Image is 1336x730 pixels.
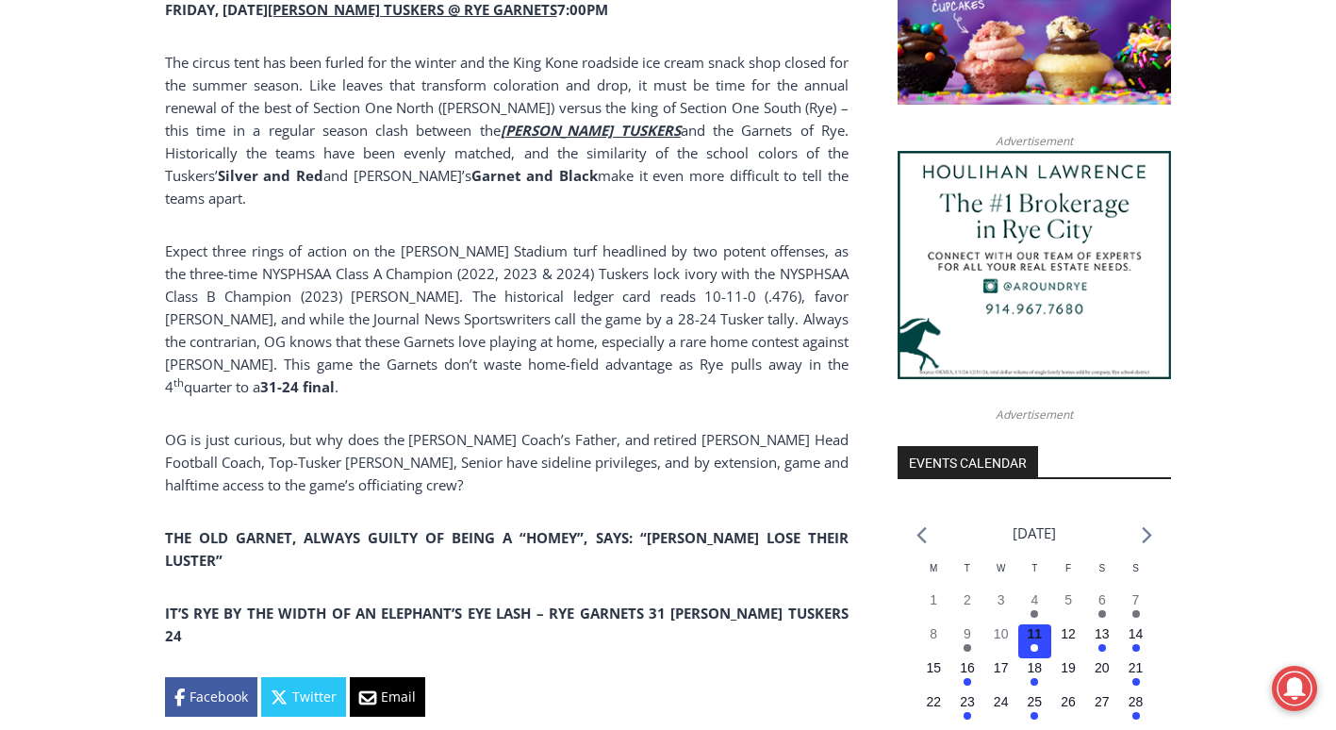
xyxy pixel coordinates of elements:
[1119,624,1153,658] button: 14 Has events
[1051,624,1085,658] button: 12
[965,563,970,573] span: T
[165,677,257,717] a: Facebook
[1132,678,1140,686] em: Has events
[977,406,1092,423] span: Advertisement
[964,712,971,720] em: Has events
[1132,712,1140,720] em: Has events
[1098,563,1105,573] span: S
[1085,658,1119,692] button: 20
[930,626,937,641] time: 8
[1085,561,1119,590] div: Saturday
[1031,644,1038,652] em: Has events
[1051,692,1085,726] button: 26
[1119,692,1153,726] button: 28 Has events
[916,658,950,692] button: 15
[960,660,975,675] time: 16
[1031,610,1038,618] em: Has events
[950,561,984,590] div: Tuesday
[994,694,1009,709] time: 24
[950,590,984,624] button: 2
[960,694,975,709] time: 23
[1051,590,1085,624] button: 5
[1119,590,1153,624] button: 7 Has events
[926,660,941,675] time: 15
[260,377,335,396] strong: 31-24 final
[197,159,206,178] div: 5
[964,626,971,641] time: 9
[1031,563,1037,573] span: T
[476,1,891,183] div: "I learned about the history of a place I’d honestly never considered even as a resident of [GEOG...
[1065,563,1071,573] span: F
[930,592,937,607] time: 1
[471,166,598,185] strong: Garnet and Black
[220,159,228,178] div: 6
[997,563,1005,573] span: W
[950,658,984,692] button: 16 Has events
[916,692,950,726] button: 22
[964,592,971,607] time: 2
[15,190,241,233] h4: [PERSON_NAME] Read Sanctuary Fall Fest: [DATE]
[950,692,984,726] button: 23 Has events
[916,624,950,658] button: 8
[1061,660,1076,675] time: 19
[984,692,1018,726] button: 24
[493,188,874,230] span: Intern @ [DOMAIN_NAME]
[994,660,1009,675] time: 17
[984,561,1018,590] div: Wednesday
[1028,626,1043,641] time: 11
[1061,694,1076,709] time: 26
[977,132,1092,150] span: Advertisement
[984,658,1018,692] button: 17
[1051,561,1085,590] div: Friday
[1028,660,1043,675] time: 18
[1132,592,1140,607] time: 7
[994,626,1009,641] time: 10
[1018,624,1052,658] button: 11 Has events
[1129,660,1144,675] time: 21
[261,677,346,717] a: Twitter
[1095,660,1110,675] time: 20
[1098,592,1106,607] time: 6
[1031,712,1038,720] em: Has events
[1119,561,1153,590] div: Sunday
[998,592,1005,607] time: 3
[1142,526,1152,544] a: Next month
[1028,694,1043,709] time: 25
[210,159,215,178] div: /
[1,188,272,235] a: [PERSON_NAME] Read Sanctuary Fall Fest: [DATE]
[197,56,263,155] div: unique DIY crafts
[964,644,971,652] em: Has events
[930,563,937,573] span: M
[218,166,323,185] strong: Silver and Red
[1085,590,1119,624] button: 6 Has events
[165,428,849,496] p: OG is just curious, but why does the [PERSON_NAME] Coach’s Father, and retired [PERSON_NAME] Head...
[964,678,971,686] em: Has events
[916,526,927,544] a: Previous month
[165,604,849,645] strong: IT’S RYE BY THE WIDTH OF AN ELEPHANT’S EYE LASH – RYE GARNETS 31 [PERSON_NAME] TUSKERS 24
[1018,561,1052,590] div: Thursday
[916,590,950,624] button: 1
[350,677,425,717] a: Email
[1132,610,1140,618] em: Has events
[1013,521,1056,546] li: [DATE]
[1018,590,1052,624] button: 4 Has events
[173,375,184,390] sup: th
[898,151,1171,379] img: Houlihan Lawrence The #1 Brokerage in Rye City
[1132,563,1139,573] span: S
[1018,658,1052,692] button: 18 Has events
[1132,644,1140,652] em: Has events
[1119,658,1153,692] button: 21 Has events
[1095,694,1110,709] time: 27
[1018,692,1052,726] button: 25 Has events
[165,51,849,209] p: The circus tent has been furled for the winter and the King Kone roadside ice cream snack shop cl...
[1085,624,1119,658] button: 13 Has events
[501,121,681,140] u: [PERSON_NAME] TUSKERS
[1061,626,1076,641] time: 12
[454,183,914,235] a: Intern @ [DOMAIN_NAME]
[1064,592,1072,607] time: 5
[926,694,941,709] time: 22
[984,624,1018,658] button: 10
[1129,626,1144,641] time: 14
[1,190,190,235] a: Open Tues. - Sun. [PHONE_NUMBER]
